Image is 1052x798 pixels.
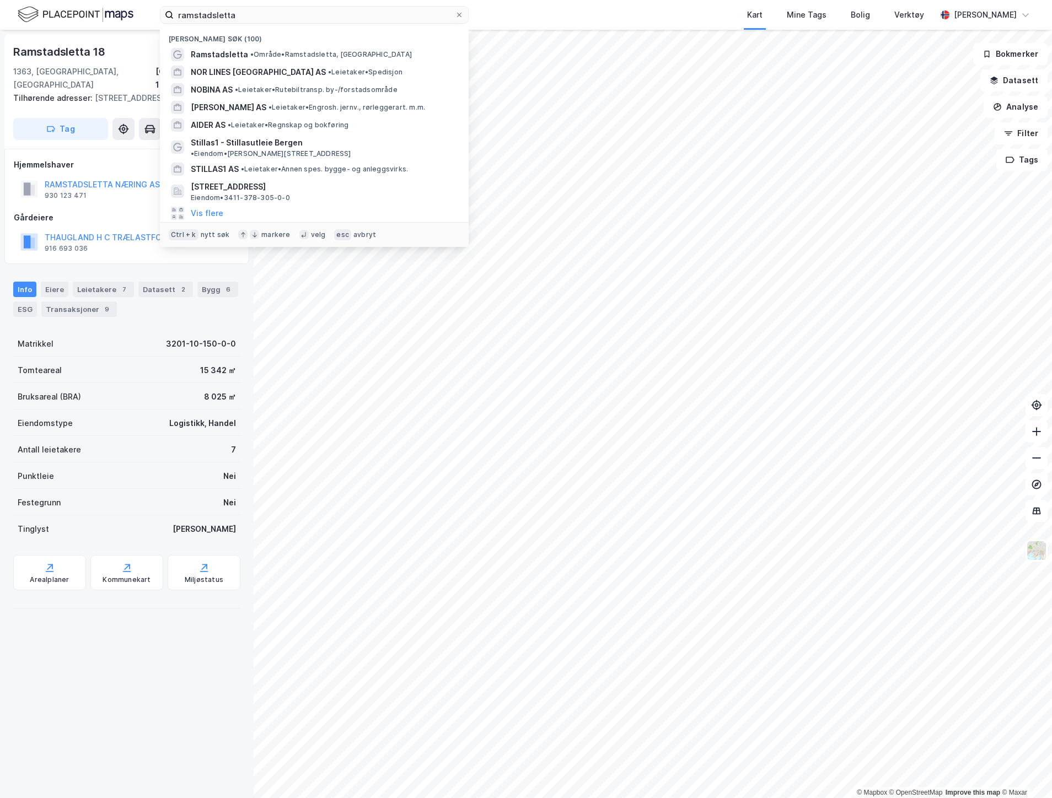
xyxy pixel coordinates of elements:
[787,8,826,21] div: Mine Tags
[169,417,236,430] div: Logistikk, Handel
[160,26,469,46] div: [PERSON_NAME] søk (100)
[235,85,398,94] span: Leietaker • Rutebiltransp. by-/forstadsområde
[954,8,1017,21] div: [PERSON_NAME]
[197,282,238,297] div: Bygg
[18,522,49,536] div: Tinglyst
[185,575,223,584] div: Miljøstatus
[353,230,376,239] div: avbryt
[191,118,226,132] span: AIDER AS
[18,417,73,430] div: Eiendomstype
[261,230,290,239] div: markere
[191,207,223,220] button: Vis flere
[155,65,240,91] div: [GEOGRAPHIC_DATA], 10/150
[200,364,236,377] div: 15 342 ㎡
[138,282,193,297] div: Datasett
[18,337,53,351] div: Matrikkel
[191,193,290,202] span: Eiendom • 3411-378-305-0-0
[269,103,425,112] span: Leietaker • Engrosh. jernv., rørleggerart. m.m.
[13,118,108,140] button: Tag
[228,121,231,129] span: •
[889,789,943,796] a: OpenStreetMap
[747,8,763,21] div: Kart
[973,43,1048,65] button: Bokmerker
[334,229,351,240] div: esc
[201,230,230,239] div: nytt søk
[119,284,130,295] div: 7
[103,575,151,584] div: Kommunekart
[18,443,81,456] div: Antall leietakere
[997,745,1052,798] iframe: Chat Widget
[174,7,455,23] input: Søk på adresse, matrikkel, gårdeiere, leietakere eller personer
[997,745,1052,798] div: Kontrollprogram for chat
[13,282,36,297] div: Info
[191,83,233,96] span: NOBINA AS
[169,229,198,240] div: Ctrl + k
[191,163,239,176] span: STILLAS1 AS
[1026,540,1047,561] img: Z
[101,304,112,315] div: 9
[191,136,303,149] span: Stillas1 - Stillasutleie Bergen
[166,337,236,351] div: 3201-10-150-0-0
[851,8,870,21] div: Bolig
[328,68,331,76] span: •
[18,470,54,483] div: Punktleie
[18,364,62,377] div: Tomteareal
[223,284,234,295] div: 6
[13,65,155,91] div: 1363, [GEOGRAPHIC_DATA], [GEOGRAPHIC_DATA]
[269,103,272,111] span: •
[223,470,236,483] div: Nei
[328,68,402,77] span: Leietaker • Spedisjon
[73,282,134,297] div: Leietakere
[191,149,194,158] span: •
[191,149,351,158] span: Eiendom • [PERSON_NAME][STREET_ADDRESS]
[191,101,266,114] span: [PERSON_NAME] AS
[191,48,248,61] span: Ramstadsletta
[228,121,348,130] span: Leietaker • Regnskap og bokføring
[894,8,924,21] div: Verktøy
[250,50,254,58] span: •
[223,496,236,509] div: Nei
[235,85,238,94] span: •
[204,390,236,403] div: 8 025 ㎡
[30,575,69,584] div: Arealplaner
[946,789,1000,796] a: Improve this map
[996,149,1048,171] button: Tags
[173,522,236,536] div: [PERSON_NAME]
[191,66,326,79] span: NOR LINES [GEOGRAPHIC_DATA] AS
[178,284,189,295] div: 2
[13,43,108,61] div: Ramstadsletta 18
[14,211,240,224] div: Gårdeiere
[41,301,117,317] div: Transaksjoner
[13,93,95,103] span: Tilhørende adresser:
[13,91,232,105] div: [STREET_ADDRESS]
[45,244,88,253] div: 916 693 036
[18,5,133,24] img: logo.f888ab2527a4732fd821a326f86c7f29.svg
[241,165,408,174] span: Leietaker • Annen spes. bygge- og anleggsvirks.
[45,191,87,200] div: 930 123 471
[241,165,244,173] span: •
[984,96,1048,118] button: Analyse
[191,180,455,193] span: [STREET_ADDRESS]
[41,282,68,297] div: Eiere
[13,301,37,317] div: ESG
[995,122,1048,144] button: Filter
[311,230,326,239] div: velg
[857,789,887,796] a: Mapbox
[14,158,240,171] div: Hjemmelshaver
[250,50,412,59] span: Område • Ramstadsletta, [GEOGRAPHIC_DATA]
[18,496,61,509] div: Festegrunn
[231,443,236,456] div: 7
[980,69,1048,91] button: Datasett
[18,390,81,403] div: Bruksareal (BRA)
